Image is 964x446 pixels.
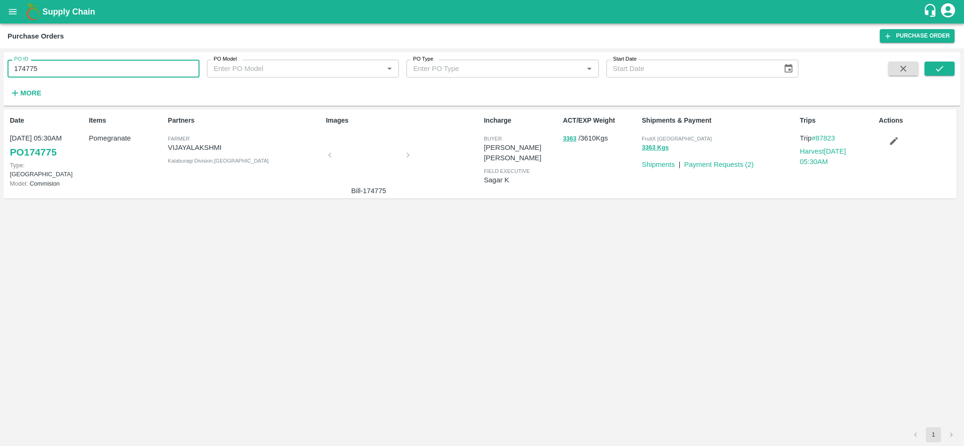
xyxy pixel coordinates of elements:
[880,29,955,43] a: Purchase Order
[563,133,638,144] p: / 3610 Kgs
[642,161,675,168] a: Shipments
[24,2,42,21] img: logo
[326,116,480,125] p: Images
[383,63,396,75] button: Open
[42,7,95,16] b: Supply Chain
[800,148,846,165] a: Harvest[DATE] 05:30AM
[780,60,797,78] button: Choose date
[89,133,164,143] p: Pomegranate
[89,116,164,125] p: Items
[926,427,941,442] button: page 1
[923,3,940,20] div: customer-support
[800,116,875,125] p: Trips
[168,116,322,125] p: Partners
[800,133,875,143] p: Trip
[10,162,24,169] span: Type:
[168,136,190,141] span: Farmer
[484,142,559,164] p: [PERSON_NAME] [PERSON_NAME]
[8,85,44,101] button: More
[879,116,954,125] p: Actions
[606,60,776,78] input: Start Date
[20,89,41,97] strong: More
[563,116,638,125] p: ACT/EXP Weight
[563,133,576,144] button: 3363
[642,116,796,125] p: Shipments & Payment
[812,134,835,142] a: #87823
[214,55,237,63] label: PO Model
[940,2,956,22] div: account of current user
[168,158,269,164] span: Kalaburagi Division , [GEOGRAPHIC_DATA]
[484,116,559,125] p: Incharge
[10,144,56,161] a: PO174775
[2,1,24,23] button: open drawer
[484,168,530,174] span: field executive
[14,55,28,63] label: PO ID
[10,116,85,125] p: Date
[10,179,85,188] p: Commision
[675,156,680,170] div: |
[413,55,433,63] label: PO Type
[10,133,85,143] p: [DATE] 05:30AM
[8,60,199,78] input: Enter PO ID
[10,180,28,187] span: Model:
[684,161,754,168] a: Payment Requests (2)
[642,142,669,153] button: 3363 Kgs
[484,136,502,141] span: buyer
[613,55,637,63] label: Start Date
[210,63,368,75] input: Enter PO Model
[168,142,322,153] p: VIJAYALAKSHMI
[8,30,64,42] div: Purchase Orders
[409,63,568,75] input: Enter PO Type
[642,136,712,141] span: FruitX [GEOGRAPHIC_DATA]
[10,161,85,179] p: [GEOGRAPHIC_DATA]
[42,5,923,18] a: Supply Chain
[583,63,595,75] button: Open
[907,427,960,442] nav: pagination navigation
[334,186,404,196] p: Bill-174775
[484,175,559,185] p: Sagar K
